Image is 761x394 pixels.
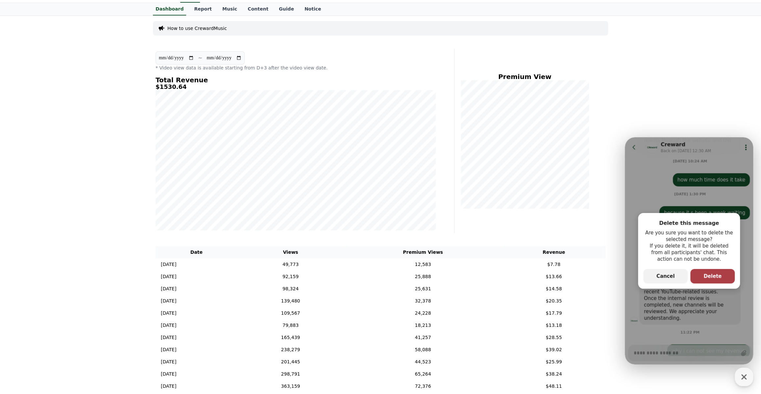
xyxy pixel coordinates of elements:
td: $14.58 [502,283,605,295]
td: 298,791 [237,368,344,380]
p: [DATE] [161,334,176,341]
a: How to use CrewardMusic [167,25,227,32]
p: [DATE] [161,298,176,304]
td: 25,888 [344,271,502,283]
td: 18,213 [344,319,502,331]
p: [DATE] [161,322,176,329]
td: 79,883 [237,319,344,331]
a: Report [189,3,217,15]
td: 44,523 [344,356,502,368]
td: 201,445 [237,356,344,368]
th: Revenue [502,246,605,258]
td: 363,159 [237,380,344,392]
td: 139,480 [237,295,344,307]
h4: Total Revenue [156,76,436,84]
td: 165,439 [237,331,344,344]
td: $38.24 [502,368,605,380]
th: Views [237,246,344,258]
p: [DATE] [161,310,176,317]
td: $28.55 [502,331,605,344]
td: $7.78 [502,258,605,271]
p: ~ [198,54,202,62]
td: 32,378 [344,295,502,307]
td: 98,324 [237,283,344,295]
td: 58,088 [344,344,502,356]
td: 238,279 [237,344,344,356]
p: * Video view data is available starting from D+3 after the video view date. [156,65,436,71]
h5: $1530.64 [156,84,436,90]
th: Premium Views [344,246,502,258]
p: [DATE] [161,273,176,280]
a: Guide [274,3,299,15]
iframe: Channel chat [625,137,753,364]
a: Notice [299,3,327,15]
h4: Premium View [460,73,590,80]
td: $13.18 [502,319,605,331]
a: Content [242,3,274,15]
td: 92,159 [237,271,344,283]
td: 49,773 [237,258,344,271]
p: [DATE] [161,371,176,378]
p: [DATE] [161,358,176,365]
td: $48.11 [502,380,605,392]
td: 12,583 [344,258,502,271]
td: 25,631 [344,283,502,295]
a: Dashboard [153,3,186,15]
td: 24,228 [344,307,502,319]
td: $13.66 [502,271,605,283]
td: $25.99 [502,356,605,368]
a: Music [217,3,242,15]
td: $20.35 [502,295,605,307]
p: [DATE] [161,285,176,292]
td: 41,257 [344,331,502,344]
p: [DATE] [161,346,176,353]
td: $17.79 [502,307,605,319]
p: [DATE] [161,383,176,390]
td: 109,567 [237,307,344,319]
td: $39.02 [502,344,605,356]
p: [DATE] [161,261,176,268]
th: Date [156,246,237,258]
td: 65,264 [344,368,502,380]
td: 72,376 [344,380,502,392]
